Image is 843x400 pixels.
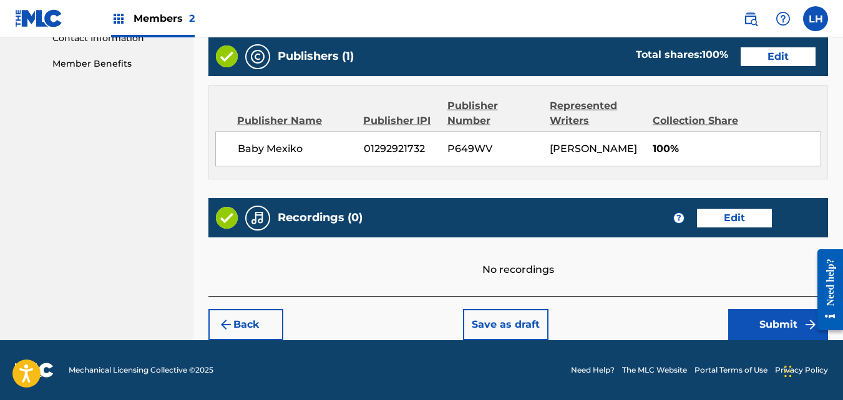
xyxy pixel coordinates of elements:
iframe: Resource Center [808,239,843,340]
img: Valid [216,207,238,229]
img: Recordings [250,211,265,226]
div: Publisher Number [447,98,541,128]
span: Members [134,11,195,26]
div: Represented Writers [550,98,643,128]
div: Publisher IPI [363,113,437,128]
a: The MLC Website [622,364,687,376]
span: P649WV [447,141,540,156]
button: Edit [697,209,772,227]
a: Public Search [738,6,763,31]
button: Edit [741,47,816,66]
div: Collection Share [653,113,740,128]
img: logo [15,363,54,378]
span: ? [674,213,684,223]
img: Publishers [250,49,265,64]
span: 100 % [702,49,728,60]
div: Drag [784,353,792,390]
img: 7ee5dd4eb1f8a8e3ef2f.svg [218,317,233,332]
span: 100% [653,141,821,156]
span: 2 [189,12,195,24]
div: User Menu [803,6,828,31]
img: f7272a7cc735f4ea7f67.svg [803,317,818,332]
iframe: Chat Widget [781,340,843,400]
span: [PERSON_NAME] [550,143,637,155]
span: 01292921732 [364,141,438,156]
span: Baby Mexiko [238,141,354,156]
img: help [776,11,791,26]
img: MLC Logo [15,9,63,27]
button: Submit [728,309,828,340]
div: No recordings [208,237,828,277]
a: Portal Terms of Use [694,364,767,376]
img: Top Rightsholders [111,11,126,26]
span: Mechanical Licensing Collective © 2025 [69,364,213,376]
a: Privacy Policy [775,364,828,376]
div: Publisher Name [237,113,354,128]
h5: Recordings (0) [278,211,363,225]
button: Save as draft [463,309,548,340]
h5: Publishers (1) [278,49,354,64]
div: Help [771,6,796,31]
div: Total shares: [636,47,728,62]
img: search [743,11,758,26]
button: Back [208,309,283,340]
a: Member Benefits [52,57,178,70]
img: Valid [216,45,238,67]
a: Need Help? [571,364,615,376]
a: Contact Information [52,32,178,45]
